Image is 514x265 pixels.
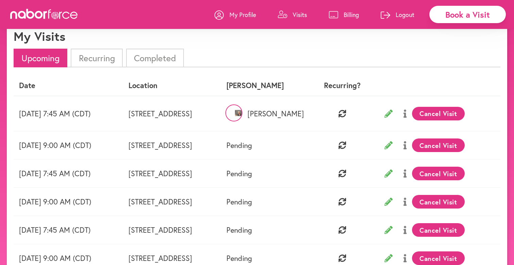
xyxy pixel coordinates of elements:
td: [DATE] 7:45 AM (CDT) [14,216,123,244]
button: Cancel Visit [412,195,465,209]
td: [STREET_ADDRESS] [123,188,221,216]
a: Visits [278,4,307,25]
a: Logout [381,4,414,25]
li: Completed [126,49,184,67]
td: [DATE] 9:00 AM (CDT) [14,188,123,216]
p: My Profile [229,11,256,19]
th: [PERSON_NAME] [221,76,311,96]
td: [STREET_ADDRESS] [123,131,221,160]
th: Recurring? [311,76,374,96]
td: Pending [221,160,311,188]
td: Pending [221,188,311,216]
td: Pending [221,216,311,244]
h1: My Visits [14,29,65,44]
p: [PERSON_NAME] [226,109,305,118]
p: Logout [396,11,414,19]
a: Billing [329,4,359,25]
button: Cancel Visit [412,223,465,237]
img: DVfw8NRRZ2xUIlcqiECw [225,104,242,121]
td: [DATE] 7:45 AM (CDT) [14,96,123,131]
button: Cancel Visit [412,107,465,120]
p: Visits [293,11,307,19]
td: [DATE] 9:00 AM (CDT) [14,131,123,160]
button: Cancel Visit [412,167,465,180]
td: [DATE] 7:45 AM (CDT) [14,160,123,188]
td: [STREET_ADDRESS] [123,216,221,244]
td: [STREET_ADDRESS] [123,96,221,131]
button: Cancel Visit [412,251,465,265]
div: Book a Visit [429,6,506,23]
td: Pending [221,131,311,160]
th: Date [14,76,123,96]
a: My Profile [215,4,256,25]
button: Cancel Visit [412,138,465,152]
p: Billing [344,11,359,19]
li: Upcoming [14,49,67,67]
li: Recurring [71,49,122,67]
th: Location [123,76,221,96]
td: [STREET_ADDRESS] [123,160,221,188]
